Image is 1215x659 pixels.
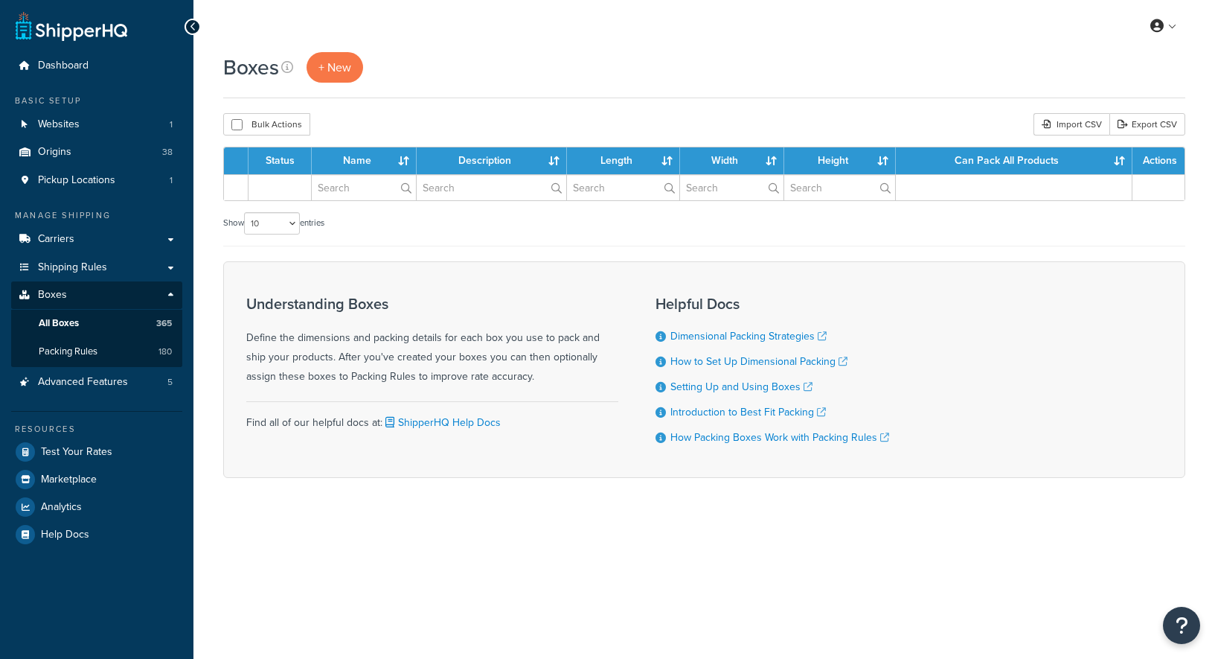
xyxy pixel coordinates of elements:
a: Help Docs [11,521,182,548]
a: How to Set Up Dimensional Packing [670,354,847,369]
a: Boxes [11,281,182,309]
span: All Boxes [39,317,79,330]
a: Export CSV [1109,113,1185,136]
a: How Packing Boxes Work with Packing Rules [670,430,889,445]
a: Dashboard [11,52,182,80]
h3: Understanding Boxes [246,296,618,312]
span: Dashboard [38,60,89,72]
select: Showentries [244,212,300,235]
a: Dimensional Packing Strategies [670,328,827,344]
span: 365 [156,317,172,330]
a: + New [307,52,363,83]
h1: Boxes [223,53,279,82]
span: Advanced Features [38,376,128,389]
a: Test Your Rates [11,439,182,465]
span: Packing Rules [39,346,97,358]
input: Search [312,175,416,200]
th: Length [567,147,680,174]
span: Carriers [38,233,74,246]
li: Origins [11,139,182,166]
a: Introduction to Best Fit Packing [670,404,826,420]
label: Show entries [223,212,324,235]
span: Analytics [41,501,82,514]
a: Carriers [11,226,182,253]
div: Resources [11,423,182,436]
h3: Helpful Docs [655,296,889,312]
input: Search [784,175,895,200]
span: 5 [167,376,173,389]
th: Width [680,147,784,174]
span: 1 [170,174,173,187]
th: Description [417,147,567,174]
a: ShipperHQ Help Docs [382,415,501,430]
li: All Boxes [11,310,182,337]
div: Basic Setup [11,95,182,107]
input: Search [567,175,679,200]
span: 180 [158,346,172,358]
span: Websites [38,118,80,131]
th: Actions [1132,147,1184,174]
li: Boxes [11,281,182,366]
button: Bulk Actions [223,113,310,136]
span: 1 [170,118,173,131]
a: Setting Up and Using Boxes [670,379,812,395]
a: Shipping Rules [11,254,182,281]
a: Analytics [11,494,182,520]
span: 38 [162,146,173,159]
span: Shipping Rules [38,261,107,274]
th: Name [312,147,417,174]
input: Search [417,175,566,200]
div: Manage Shipping [11,209,182,222]
li: Pickup Locations [11,167,182,194]
th: Status [249,147,312,174]
span: + New [318,59,351,76]
span: Test Your Rates [41,446,112,459]
span: Help Docs [41,529,89,541]
th: Height [784,147,896,174]
a: Origins 38 [11,139,182,166]
li: Packing Rules [11,338,182,366]
span: Marketplace [41,474,97,486]
button: Open Resource Center [1163,607,1200,644]
li: Websites [11,111,182,139]
a: Advanced Features 5 [11,369,182,396]
input: Search [680,175,783,200]
a: Websites 1 [11,111,182,139]
a: Marketplace [11,466,182,493]
li: Advanced Features [11,369,182,396]
a: Packing Rules 180 [11,338,182,366]
div: Find all of our helpful docs at: [246,401,618,433]
a: Pickup Locations 1 [11,167,182,194]
a: ShipperHQ Home [16,11,127,41]
th: Can Pack All Products [896,147,1132,174]
span: Pickup Locations [38,174,115,187]
span: Boxes [38,289,67,302]
div: Import CSV [1033,113,1109,136]
a: All Boxes 365 [11,310,182,337]
span: Origins [38,146,71,159]
div: Define the dimensions and packing details for each box you use to pack and ship your products. Af... [246,296,618,386]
